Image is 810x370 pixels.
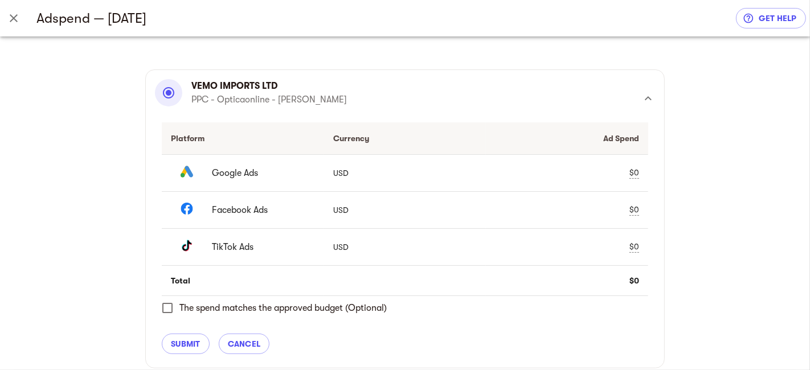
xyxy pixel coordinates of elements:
[745,11,797,25] span: get help
[162,266,324,296] td: Total
[212,203,306,217] span: Facebook Ads
[228,337,261,351] span: cancel
[324,191,486,228] td: USD
[191,79,347,93] p: VEMO imports Ltd
[162,334,210,354] button: submit
[629,204,639,216] div: $0
[486,266,648,296] td: $0
[629,241,639,253] div: $0
[171,337,201,351] span: submit
[324,228,486,265] td: USD
[495,131,639,145] div: Ad Spend
[171,131,315,145] div: Platform
[736,8,806,28] a: get help
[333,131,477,145] div: Currency
[629,167,639,179] div: $0
[219,334,270,354] button: cancel
[212,240,306,254] span: TikTok Ads
[191,93,347,106] p: PPC - Opticaonline - [PERSON_NAME]
[155,79,655,118] div: VEMO imports LtdPPC - Opticaonline - [PERSON_NAME]
[36,9,736,27] h5: Adspend — [DATE]
[324,154,486,191] td: USD
[179,301,387,315] span: The spend matches the approved budget (Optional)
[212,166,306,180] span: Google Ads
